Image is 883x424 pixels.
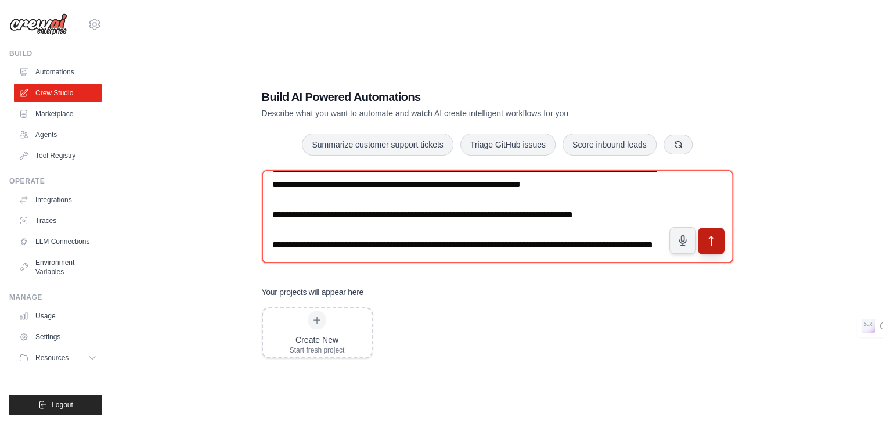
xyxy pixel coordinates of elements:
p: Describe what you want to automate and watch AI create intelligent workflows for you [262,107,652,119]
button: Triage GitHub issues [460,134,556,156]
button: Score inbound leads [563,134,657,156]
div: Create New [290,334,345,346]
h3: Your projects will appear here [262,286,364,298]
a: Traces [14,211,102,230]
a: Crew Studio [14,84,102,102]
button: Logout [9,395,102,415]
a: Integrations [14,191,102,209]
a: Agents [14,125,102,144]
div: Operate [9,177,102,186]
button: Click to speak your automation idea [669,227,696,254]
a: Usage [14,307,102,325]
button: Summarize customer support tickets [302,134,453,156]
a: Settings [14,328,102,346]
a: Marketplace [14,105,102,123]
a: Tool Registry [14,146,102,165]
button: Resources [14,348,102,367]
div: Manage [9,293,102,302]
div: Start fresh project [290,346,345,355]
a: Automations [14,63,102,81]
span: Resources [35,353,69,362]
a: Environment Variables [14,253,102,281]
h1: Build AI Powered Automations [262,89,652,105]
iframe: Chat Widget [825,368,883,424]
div: Build [9,49,102,58]
button: Get new suggestions [664,135,693,154]
img: Logo [9,13,67,35]
a: LLM Connections [14,232,102,251]
span: Logout [52,400,73,409]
